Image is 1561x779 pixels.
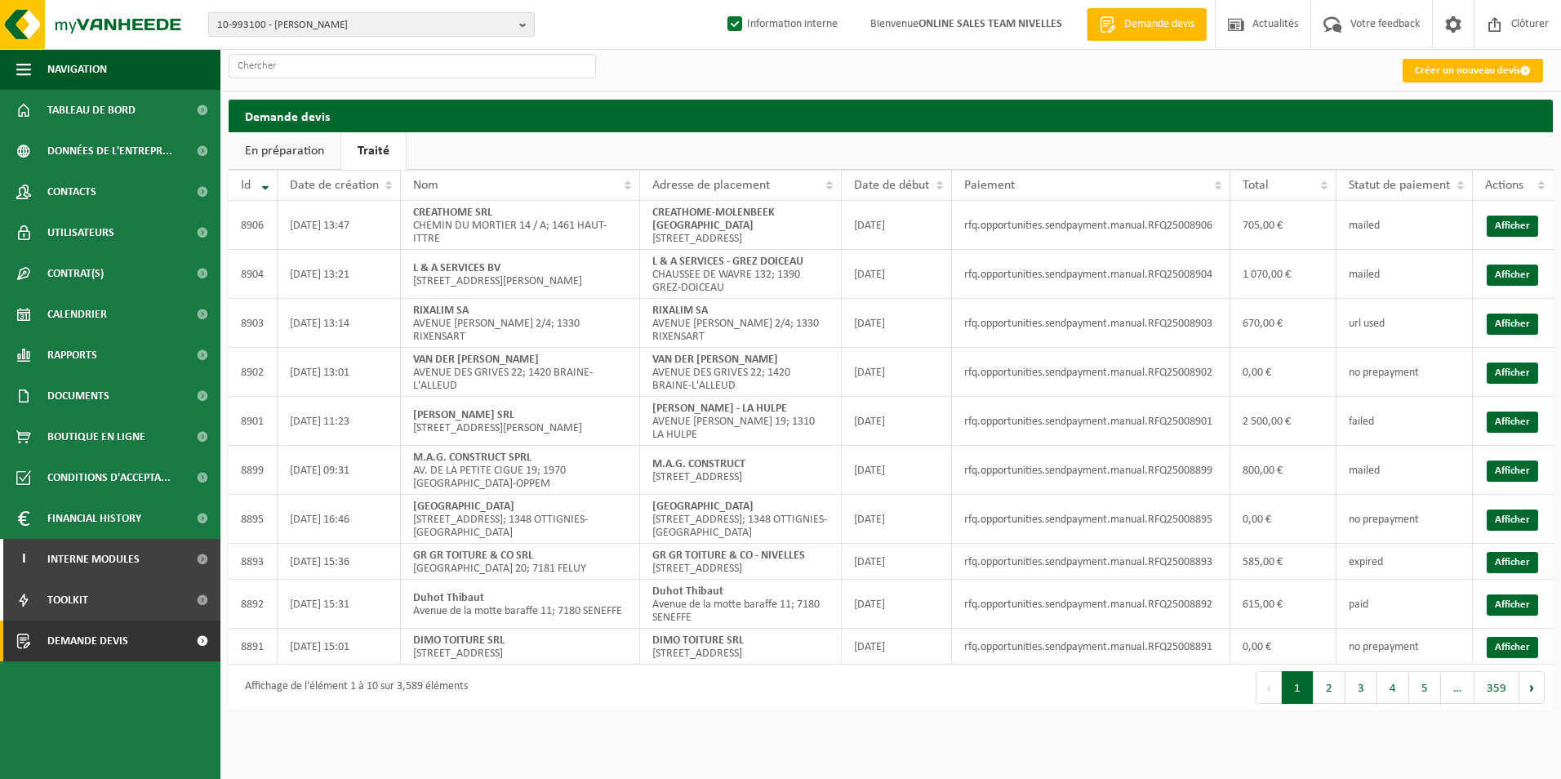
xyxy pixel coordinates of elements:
strong: [PERSON_NAME] SRL [413,409,514,421]
strong: [GEOGRAPHIC_DATA] [652,501,754,513]
td: 8895 [229,495,278,544]
td: AVENUE DES GRIVES 22; 1420 BRAINE-L'ALLEUD [401,348,640,397]
td: [DATE] [842,348,952,397]
strong: [PERSON_NAME] - LA HULPE [652,403,787,415]
span: no prepayment [1349,367,1419,379]
span: Total [1243,179,1269,192]
a: Afficher [1487,594,1538,616]
td: 8904 [229,250,278,299]
span: Date de création [290,179,379,192]
td: 615,00 € [1230,580,1336,629]
button: 3 [1345,671,1377,704]
td: rfq.opportunities.sendpayment.manual.RFQ25008902 [952,348,1230,397]
td: Avenue de la motte baraffe 11; 7180 SENEFFE [640,580,842,629]
td: 8899 [229,446,278,495]
td: [DATE] [842,446,952,495]
span: mailed [1349,220,1380,232]
strong: M.A.G. CONSTRUCT SPRL [413,452,531,464]
label: Information interne [724,12,838,37]
td: [DATE] [842,250,952,299]
td: [STREET_ADDRESS][PERSON_NAME] [401,250,640,299]
td: 8902 [229,348,278,397]
button: 4 [1377,671,1409,704]
span: … [1441,671,1474,704]
a: Demande devis [1087,8,1207,41]
td: AV. DE LA PETITE CIGUE 19; 1970 [GEOGRAPHIC_DATA]-OPPEM [401,446,640,495]
span: no prepayment [1349,514,1419,526]
td: Avenue de la motte baraffe 11; 7180 SENEFFE [401,580,640,629]
a: Traité [341,132,406,170]
span: I [16,539,31,580]
td: [DATE] 15:36 [278,544,401,580]
span: mailed [1349,465,1380,477]
input: Chercher [229,54,596,78]
a: Afficher [1487,510,1538,531]
span: Utilisateurs [47,212,114,253]
a: Afficher [1487,216,1538,237]
a: Créer un nouveau devis [1403,59,1543,82]
td: AVENUE DES GRIVES 22; 1420 BRAINE-L'ALLEUD [640,348,842,397]
td: [DATE] 15:31 [278,580,401,629]
td: 8903 [229,299,278,348]
strong: VAN DER [PERSON_NAME] [413,354,539,366]
span: Conditions d'accepta... [47,457,171,498]
strong: L & A SERVICES - GREZ DOICEAU [652,256,803,268]
td: [DATE] 15:01 [278,629,401,665]
span: 10-993100 - [PERSON_NAME] [217,13,513,38]
td: [STREET_ADDRESS] [640,201,842,250]
button: Next [1519,671,1545,704]
td: [DATE] [842,580,952,629]
td: [GEOGRAPHIC_DATA] 20; 7181 FELUY [401,544,640,580]
td: [STREET_ADDRESS]; 1348 OTTIGNIES-[GEOGRAPHIC_DATA] [401,495,640,544]
td: rfq.opportunities.sendpayment.manual.RFQ25008906 [952,201,1230,250]
td: 0,00 € [1230,348,1336,397]
button: 2 [1314,671,1345,704]
span: Demande devis [1120,16,1199,33]
td: 1 070,00 € [1230,250,1336,299]
td: [STREET_ADDRESS] [640,629,842,665]
span: no prepayment [1349,641,1419,653]
td: 705,00 € [1230,201,1336,250]
strong: DIMO TOITURE SRL [652,634,744,647]
span: Navigation [47,49,107,90]
button: 1 [1282,671,1314,704]
span: Toolkit [47,580,88,621]
a: Afficher [1487,461,1538,482]
td: [DATE] 13:14 [278,299,401,348]
button: 10-993100 - [PERSON_NAME] [208,12,535,37]
strong: L & A SERVICES BV [413,262,500,274]
td: [STREET_ADDRESS] [401,629,640,665]
td: 8901 [229,397,278,446]
span: Documents [47,376,109,416]
td: rfq.opportunities.sendpayment.manual.RFQ25008891 [952,629,1230,665]
td: [DATE] [842,397,952,446]
a: Afficher [1487,314,1538,335]
a: Afficher [1487,265,1538,286]
td: [DATE] 13:01 [278,348,401,397]
span: Statut de paiement [1349,179,1450,192]
strong: Duhot Thibaut [652,585,723,598]
td: [STREET_ADDRESS] [640,446,842,495]
td: [DATE] 13:47 [278,201,401,250]
span: url used [1349,318,1385,330]
td: [DATE] [842,544,952,580]
a: Afficher [1487,552,1538,573]
span: paid [1349,599,1368,611]
strong: ONLINE SALES TEAM NIVELLES [918,18,1062,30]
td: rfq.opportunities.sendpayment.manual.RFQ25008903 [952,299,1230,348]
div: Affichage de l'élément 1 à 10 sur 3,589 éléments [237,673,468,702]
strong: Duhot Thibaut [413,592,484,604]
td: [DATE] [842,495,952,544]
td: 8892 [229,580,278,629]
td: 0,00 € [1230,495,1336,544]
td: 8891 [229,629,278,665]
td: rfq.opportunities.sendpayment.manual.RFQ25008899 [952,446,1230,495]
button: Previous [1256,671,1282,704]
strong: CREATHOME-MOLENBEEK [GEOGRAPHIC_DATA] [652,207,775,232]
td: 8893 [229,544,278,580]
td: AVENUE [PERSON_NAME] 2/4; 1330 RIXENSART [640,299,842,348]
td: [DATE] 13:21 [278,250,401,299]
span: Contrat(s) [47,253,104,294]
span: Financial History [47,498,141,539]
span: Calendrier [47,294,107,335]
